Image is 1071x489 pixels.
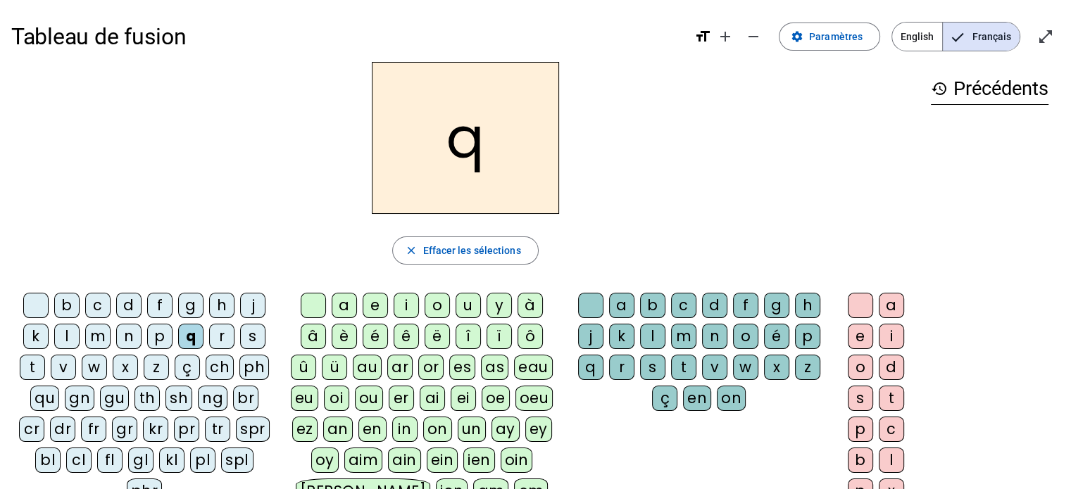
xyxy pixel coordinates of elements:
div: u [456,293,481,318]
div: ê [394,324,419,349]
div: x [113,355,138,380]
div: spl [221,447,253,473]
div: ô [518,324,543,349]
div: b [848,447,873,473]
div: c [879,417,904,442]
div: ain [388,447,421,473]
div: spr [236,417,270,442]
div: ien [463,447,495,473]
div: on [717,386,746,411]
div: a [879,293,904,318]
div: l [640,324,665,349]
div: a [332,293,357,318]
div: x [764,355,789,380]
div: ay [491,417,520,442]
div: au [353,355,382,380]
div: t [879,386,904,411]
div: p [795,324,820,349]
div: o [425,293,450,318]
div: h [795,293,820,318]
div: k [23,324,49,349]
div: r [209,324,234,349]
div: w [82,355,107,380]
div: cl [66,447,92,473]
div: s [640,355,665,380]
mat-icon: format_size [694,28,711,45]
span: English [892,23,942,51]
div: as [481,355,508,380]
div: é [363,324,388,349]
mat-icon: close [404,244,417,257]
div: i [879,324,904,349]
div: kl [159,447,184,473]
div: b [54,293,80,318]
div: gl [128,447,154,473]
div: ei [451,386,476,411]
span: Français [943,23,1020,51]
div: en [683,386,711,411]
mat-icon: remove [745,28,762,45]
div: b [640,293,665,318]
div: û [291,355,316,380]
div: è [332,324,357,349]
div: an [323,417,353,442]
div: i [394,293,419,318]
div: oi [324,386,349,411]
div: th [134,386,160,411]
div: d [116,293,142,318]
div: n [702,324,727,349]
div: v [702,355,727,380]
div: fr [81,417,106,442]
div: y [487,293,512,318]
h1: Tableau de fusion [11,14,683,59]
div: oeu [515,386,553,411]
div: gu [100,386,129,411]
div: ez [292,417,318,442]
div: v [51,355,76,380]
mat-button-toggle-group: Language selection [891,22,1020,51]
div: un [458,417,486,442]
div: or [418,355,444,380]
mat-icon: history [931,80,948,97]
div: ph [239,355,269,380]
div: ç [652,386,677,411]
div: kr [143,417,168,442]
div: eau [514,355,553,380]
div: t [20,355,45,380]
div: s [848,386,873,411]
div: a [609,293,634,318]
div: eu [291,386,318,411]
div: oe [482,386,510,411]
div: l [879,447,904,473]
div: ey [525,417,552,442]
mat-icon: settings [791,30,803,43]
div: e [363,293,388,318]
div: d [702,293,727,318]
span: Paramètres [809,28,863,45]
div: q [178,324,203,349]
div: s [240,324,265,349]
div: pr [174,417,199,442]
div: f [147,293,173,318]
button: Augmenter la taille de la police [711,23,739,51]
div: q [578,355,603,380]
div: o [733,324,758,349]
div: sh [165,386,192,411]
div: g [178,293,203,318]
div: o [848,355,873,380]
div: es [449,355,475,380]
div: e [848,324,873,349]
div: en [358,417,387,442]
div: f [733,293,758,318]
div: in [392,417,418,442]
div: p [848,417,873,442]
div: é [764,324,789,349]
div: ü [322,355,347,380]
div: c [85,293,111,318]
div: m [671,324,696,349]
div: h [209,293,234,318]
div: gr [112,417,137,442]
div: m [85,324,111,349]
div: d [879,355,904,380]
div: î [456,324,481,349]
